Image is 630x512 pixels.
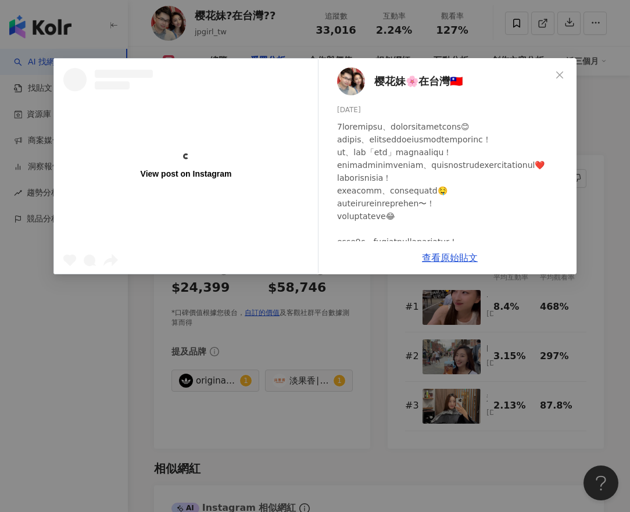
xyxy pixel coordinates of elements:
[422,252,478,263] a: 查看原始貼文
[555,70,564,80] span: close
[548,63,571,87] button: Close
[337,105,567,116] div: [DATE]
[141,169,232,179] div: View post on Instagram
[337,67,551,95] a: KOL Avatar樱花妹🌸在台灣🇹🇼
[337,120,567,350] div: 7loremipsu、dolorsitametcons😊 adipis、elitseddoeiusmodtemporinc！ ut、lab「etd」magnaaliqu！ enimadminim...
[54,59,318,274] a: View post on Instagram
[337,67,365,95] img: KOL Avatar
[374,73,463,89] span: 樱花妹🌸在台灣🇹🇼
